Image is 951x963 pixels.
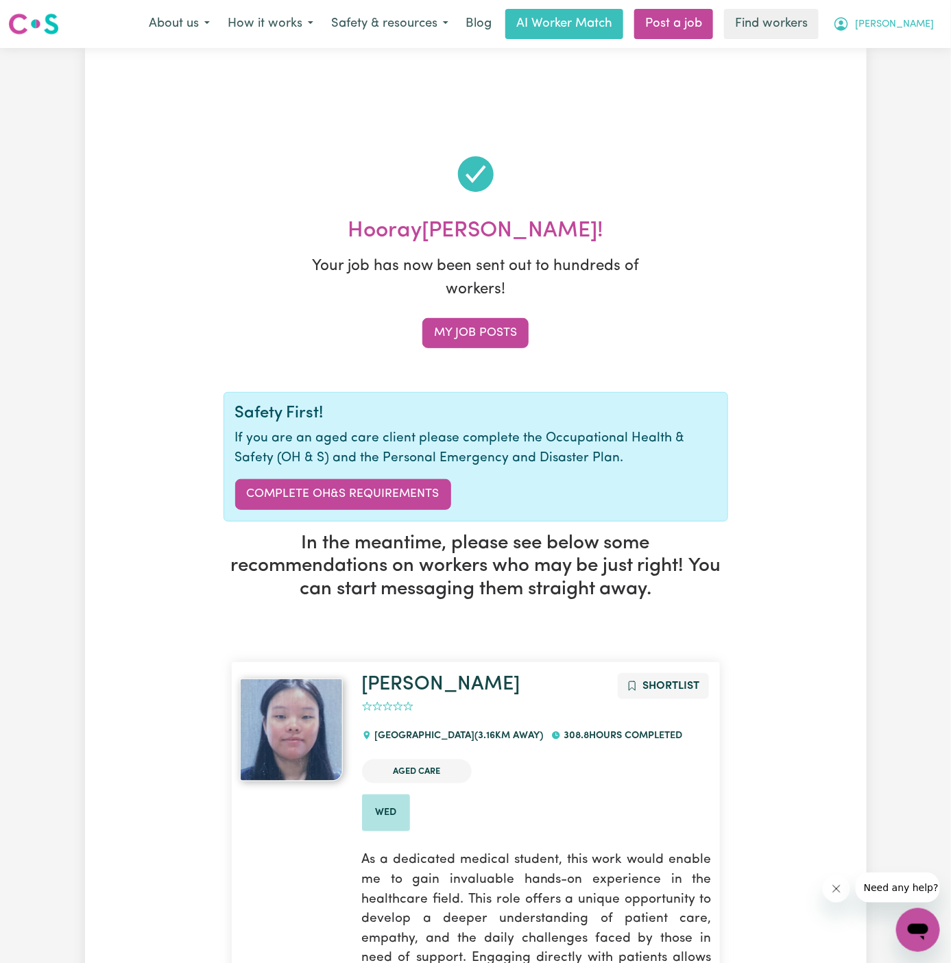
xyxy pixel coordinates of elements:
div: add rating by typing an integer from 0 to 5 or pressing arrow keys [362,699,413,715]
h4: Safety First! [235,404,717,424]
a: Post a job [634,9,713,39]
a: [PERSON_NAME] [362,674,520,694]
iframe: Button to launch messaging window [896,908,940,952]
li: Aged Care [362,759,472,783]
span: [PERSON_NAME] [855,17,934,32]
button: Add to shortlist [618,673,709,699]
h2: Hooray [PERSON_NAME] ! [224,218,728,244]
div: [GEOGRAPHIC_DATA] [362,718,551,755]
a: AI Worker Match [505,9,623,39]
div: 308.8 hours completed [551,718,690,755]
span: ( 3.16 km away) [474,731,543,741]
a: Complete OH&S Requirements [235,479,451,509]
iframe: Message from company [856,873,940,903]
li: Available on Wed [362,794,410,831]
iframe: Close message [823,875,850,903]
a: My job posts [422,318,529,348]
a: Wing Kwan Winky [240,679,346,781]
span: Shortlist [643,681,700,692]
h3: In the meantime, please see below some recommendations on workers who may be just right! You can ... [224,533,728,602]
button: About us [140,10,219,38]
a: Blog [457,9,500,39]
img: Careseekers logo [8,12,59,36]
p: Your job has now been sent out to hundreds of workers! [304,255,647,301]
button: My Account [824,10,943,38]
img: View Wing Kwan Winky's profile [240,679,343,781]
button: How it works [219,10,322,38]
button: Safety & resources [322,10,457,38]
p: If you are an aged care client please complete the Occupational Health & Safety (OH & S) and the ... [235,429,717,469]
a: Careseekers logo [8,8,59,40]
a: Find workers [724,9,819,39]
